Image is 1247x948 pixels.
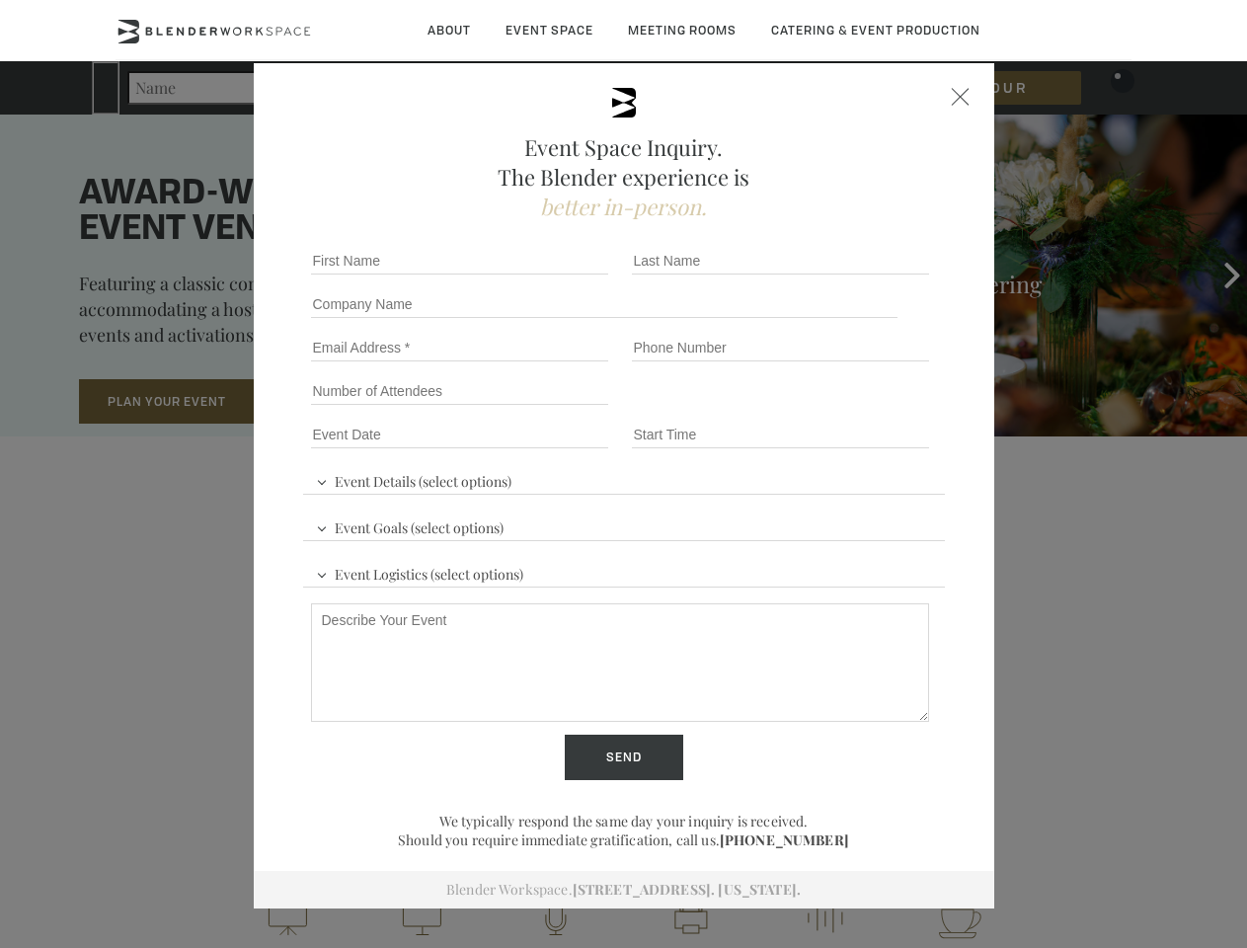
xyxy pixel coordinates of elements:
input: Start Time [632,421,929,448]
span: Event Goals (select options) [311,511,508,540]
div: Blender Workspace. [254,871,994,908]
a: [PHONE_NUMBER] [720,830,849,849]
input: First Name [311,247,608,275]
span: Event Details (select options) [311,464,516,494]
input: Send [565,735,683,780]
input: Company Name [311,290,898,318]
span: Event Logistics (select options) [311,557,528,587]
p: Should you require immediate gratification, call us. [303,830,945,849]
input: Last Name [632,247,929,275]
h2: Event Space Inquiry. The Blender experience is [303,132,945,221]
input: Event Date [311,421,608,448]
a: [STREET_ADDRESS]. [US_STATE]. [573,880,801,899]
span: better in-person. [540,192,707,221]
p: We typically respond the same day your inquiry is received. [303,812,945,830]
input: Number of Attendees [311,377,608,405]
input: Email Address * [311,334,608,361]
input: Phone Number [632,334,929,361]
